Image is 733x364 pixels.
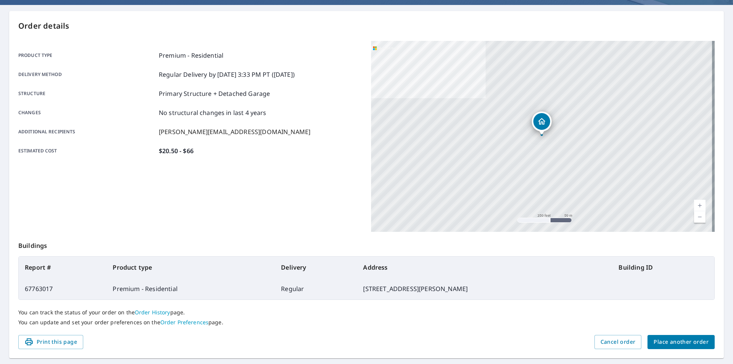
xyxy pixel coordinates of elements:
[694,200,706,211] a: Current Level 17, Zoom In
[18,70,156,79] p: Delivery method
[159,127,310,136] p: [PERSON_NAME][EMAIL_ADDRESS][DOMAIN_NAME]
[18,108,156,117] p: Changes
[647,335,715,349] button: Place another order
[19,257,107,278] th: Report #
[159,108,266,117] p: No structural changes in last 4 years
[159,146,194,155] p: $20.50 - $66
[18,232,715,256] p: Buildings
[18,127,156,136] p: Additional recipients
[160,319,208,326] a: Order Preferences
[532,112,552,135] div: Dropped pin, building 1, Residential property, 3223 Clifton Ave Bethlehem, PA 18020
[159,51,223,60] p: Premium - Residential
[135,309,170,316] a: Order History
[107,278,275,299] td: Premium - Residential
[612,257,714,278] th: Building ID
[19,278,107,299] td: 67763017
[18,319,715,326] p: You can update and set your order preferences on the page.
[107,257,275,278] th: Product type
[18,309,715,316] p: You can track the status of your order on the page.
[275,278,357,299] td: Regular
[357,278,612,299] td: [STREET_ADDRESS][PERSON_NAME]
[159,70,295,79] p: Regular Delivery by [DATE] 3:33 PM PT ([DATE])
[694,211,706,223] a: Current Level 17, Zoom Out
[594,335,642,349] button: Cancel order
[275,257,357,278] th: Delivery
[601,337,636,347] span: Cancel order
[18,89,156,98] p: Structure
[18,20,715,32] p: Order details
[654,337,709,347] span: Place another order
[18,146,156,155] p: Estimated cost
[18,51,156,60] p: Product type
[18,335,83,349] button: Print this page
[24,337,77,347] span: Print this page
[159,89,270,98] p: Primary Structure + Detached Garage
[357,257,612,278] th: Address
